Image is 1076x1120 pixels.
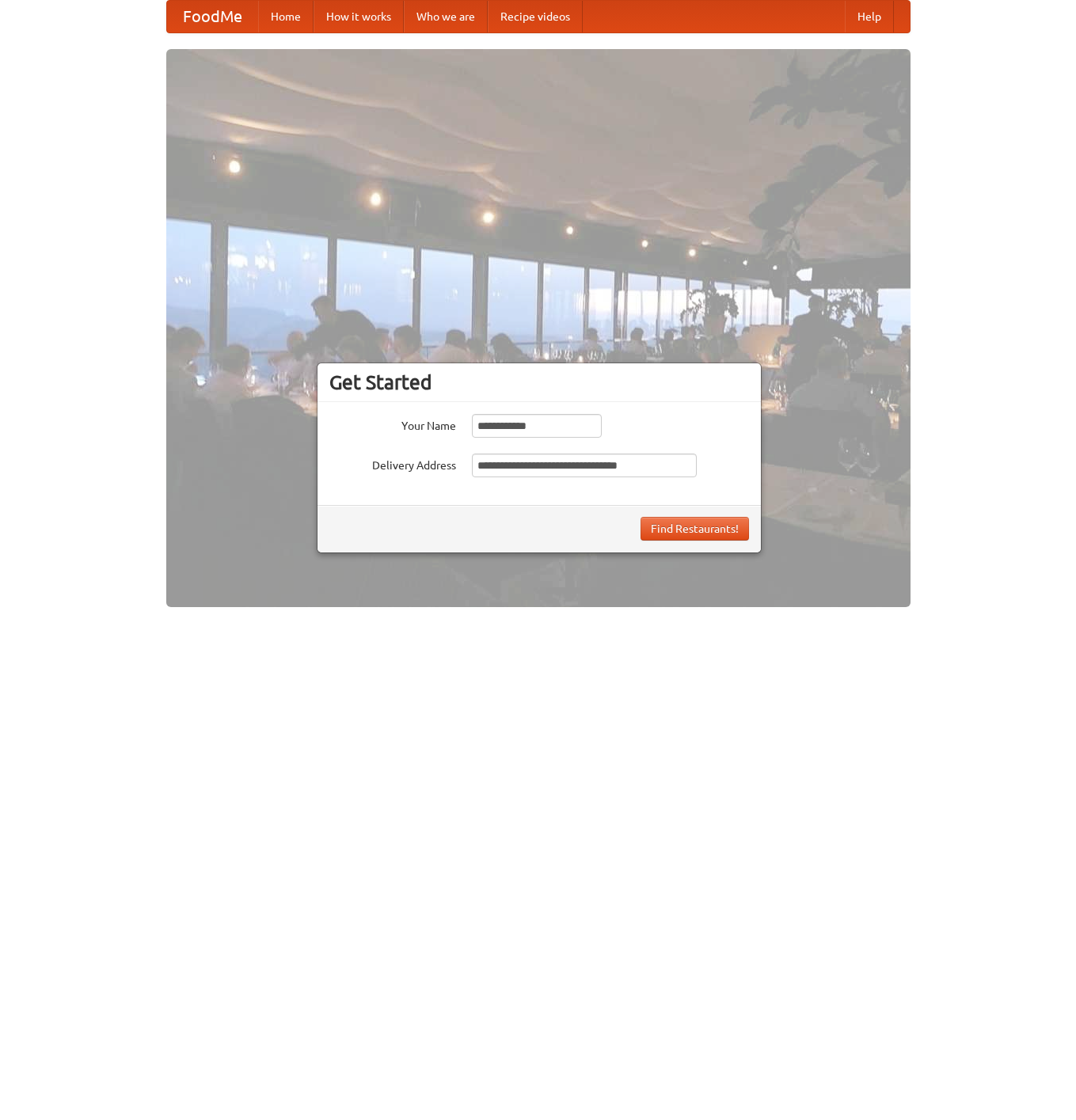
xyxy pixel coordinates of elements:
a: Recipe videos [488,1,583,32]
a: Help [845,1,894,32]
a: Home [258,1,314,32]
label: Your Name [329,414,456,434]
a: How it works [314,1,404,32]
a: Who we are [404,1,488,32]
a: FoodMe [167,1,258,32]
button: Find Restaurants! [641,517,749,541]
label: Delivery Address [329,454,456,473]
h3: Get Started [329,370,749,394]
